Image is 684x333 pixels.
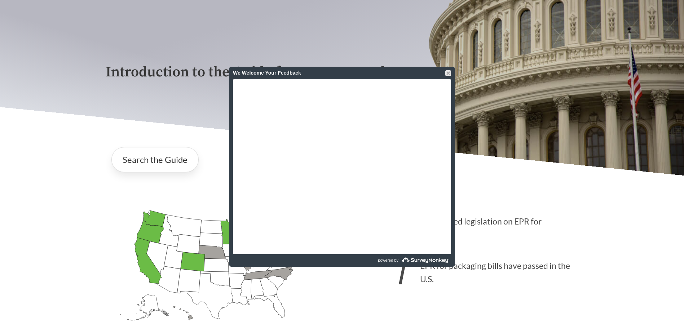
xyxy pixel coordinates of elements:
a: powered by [343,254,451,267]
span: powered by [378,254,398,267]
p: Introduction to the Guide for EPR Proposals [106,64,579,80]
a: Search the Guide [111,147,199,172]
div: We Welcome Your Feedback [233,67,451,79]
strong: 7 [396,252,407,292]
p: EPR for packaging bills have passed in the U.S. [342,248,579,293]
p: States have introduced legislation on EPR for packaging in [DATE] [342,204,579,248]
